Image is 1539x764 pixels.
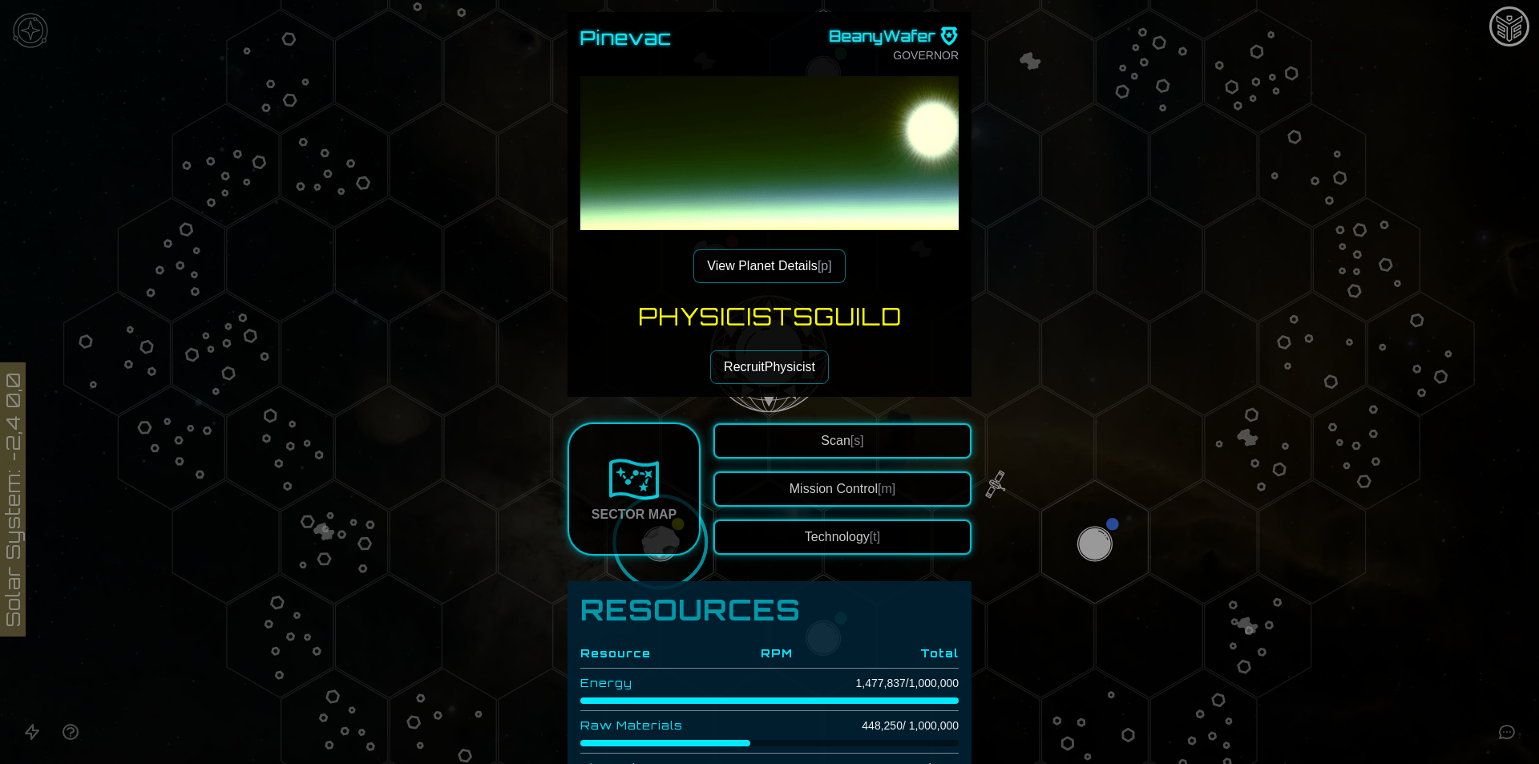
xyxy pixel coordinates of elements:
img: alpha [939,26,959,46]
img: Pinevac [580,76,959,455]
span: [s] [850,434,864,447]
td: 1,477,837 / 1,000,000 [793,669,959,698]
div: Sector Map [592,505,677,524]
span: [t] [870,530,880,544]
span: BeanyWafer [830,25,936,47]
button: RecruitPhysicist [710,350,829,384]
span: Scan [821,434,863,447]
th: Resource [580,639,732,669]
div: GOVERNOR [830,25,959,63]
td: 448,250 / 1,000,000 [793,711,959,741]
h3: Pinevac [580,25,672,51]
a: Sector Map [568,422,701,556]
h3: Physicists Guild [638,302,902,331]
th: RPM [732,639,794,669]
h1: Resources [580,594,959,626]
button: View Planet Details[p] [693,249,845,283]
img: Sector [608,454,660,505]
button: Scan[s] [713,423,971,459]
span: [p] [818,259,832,273]
button: Mission Control[m] [713,471,971,507]
span: [m] [878,482,895,495]
td: Energy [580,669,732,698]
td: Raw Materials [580,711,732,741]
button: Technology[t] [713,519,971,555]
th: Total [793,639,959,669]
